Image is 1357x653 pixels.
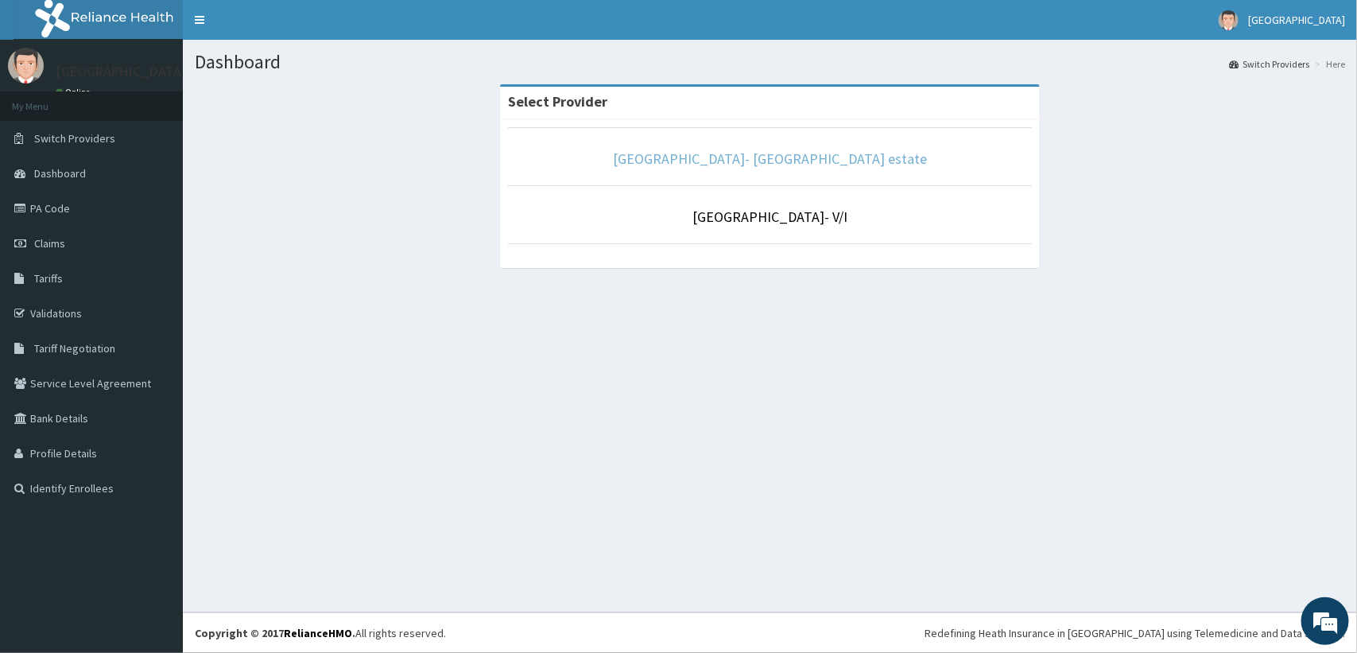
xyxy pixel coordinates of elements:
[34,341,115,356] span: Tariff Negotiation
[183,612,1357,653] footer: All rights reserved.
[56,87,94,98] a: Online
[56,64,187,79] p: [GEOGRAPHIC_DATA]
[195,626,355,640] strong: Copyright © 2017 .
[1229,57,1309,71] a: Switch Providers
[34,131,115,146] span: Switch Providers
[195,52,1345,72] h1: Dashboard
[508,92,607,111] strong: Select Provider
[284,626,352,640] a: RelianceHMO
[613,150,927,168] a: [GEOGRAPHIC_DATA]- [GEOGRAPHIC_DATA] estate
[1219,10,1239,30] img: User Image
[692,208,847,226] a: [GEOGRAPHIC_DATA]- V/I
[34,271,63,286] span: Tariffs
[8,48,44,84] img: User Image
[34,236,65,251] span: Claims
[1248,13,1345,27] span: [GEOGRAPHIC_DATA]
[34,166,86,181] span: Dashboard
[1311,57,1345,71] li: Here
[925,625,1345,641] div: Redefining Heath Insurance in [GEOGRAPHIC_DATA] using Telemedicine and Data Science!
